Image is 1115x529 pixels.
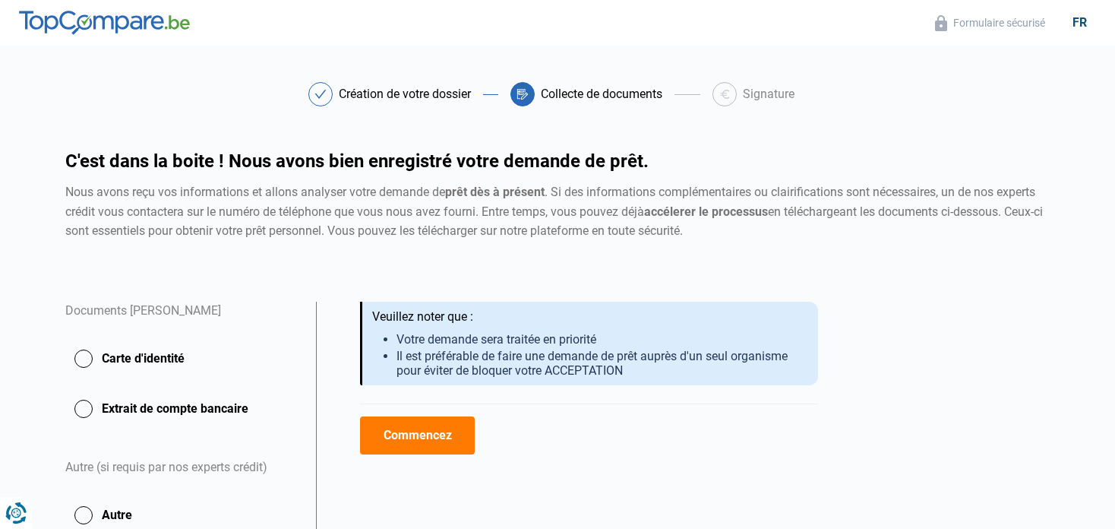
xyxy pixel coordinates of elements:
div: Veuillez noter que : [372,309,806,325]
div: Création de votre dossier [339,88,471,100]
div: Nous avons reçu vos informations et allons analyser votre demande de . Si des informations complé... [65,182,1050,241]
strong: prêt dès à présent [445,185,545,199]
li: Il est préférable de faire une demande de prêt auprès d'un seul organisme pour éviter de bloquer ... [396,349,806,378]
button: Formulaire sécurisé [930,14,1050,32]
div: Documents [PERSON_NAME] [65,302,298,340]
div: Signature [743,88,794,100]
button: Carte d'identité [65,340,298,378]
h1: C'est dans la boite ! Nous avons bien enregistré votre demande de prêt. [65,152,1050,170]
div: Collecte de documents [541,88,662,100]
strong: accélerer le processus [644,204,768,219]
button: Extrait de compte bancaire [65,390,298,428]
button: Commencez [360,417,475,455]
li: Votre demande sera traitée en priorité [396,332,806,347]
img: TopCompare.be [19,11,190,35]
div: fr [1063,15,1096,30]
div: Autre (si requis par nos experts crédit) [65,440,298,496]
